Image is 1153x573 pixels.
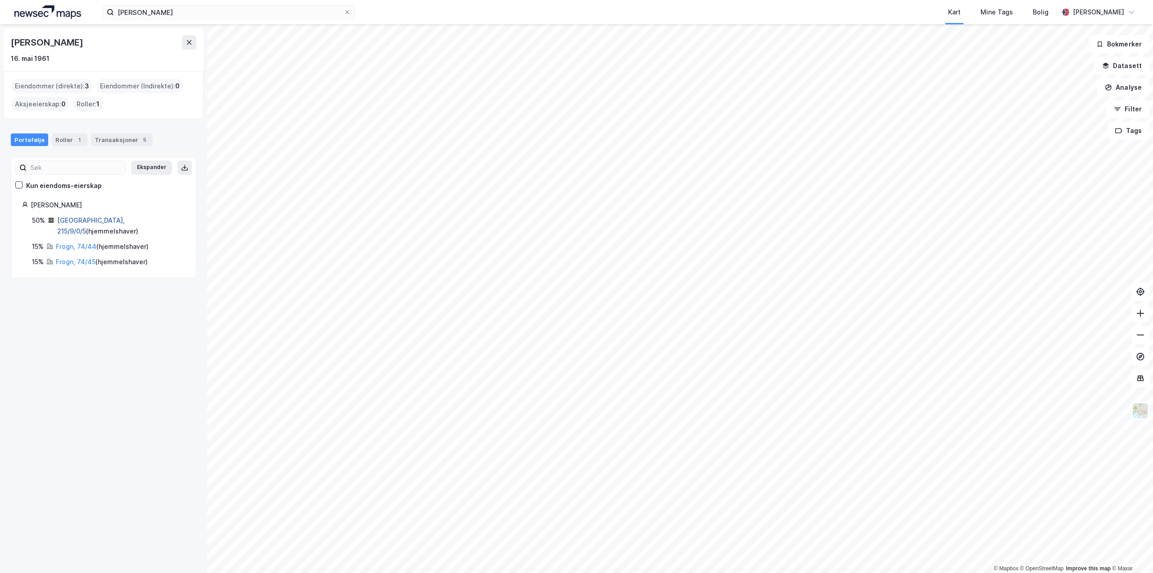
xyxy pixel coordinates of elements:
[73,97,103,111] div: Roller :
[32,215,45,226] div: 50%
[27,161,125,174] input: Søk
[96,79,183,93] div: Eiendommer (Indirekte) :
[1108,122,1149,140] button: Tags
[1089,35,1149,53] button: Bokmerker
[114,5,344,19] input: Søk på adresse, matrikkel, gårdeiere, leietakere eller personer
[1020,565,1064,572] a: OpenStreetMap
[1097,78,1149,96] button: Analyse
[11,79,93,93] div: Eiendommer (direkte) :
[1106,100,1149,118] button: Filter
[57,215,185,237] div: ( hjemmelshaver )
[140,135,149,144] div: 5
[56,258,95,266] a: Frogn, 74/45
[56,241,149,252] div: ( hjemmelshaver )
[26,180,102,191] div: Kun eiendoms-eierskap
[1094,57,1149,75] button: Datasett
[32,257,44,267] div: 15%
[56,243,96,250] a: Frogn, 74/44
[57,216,125,235] a: [GEOGRAPHIC_DATA], 215/9/0/5
[11,133,48,146] div: Portefølje
[1033,7,1049,18] div: Bolig
[11,97,69,111] div: Aksjeeierskap :
[56,257,148,267] div: ( hjemmelshaver )
[175,81,180,92] span: 0
[52,133,87,146] div: Roller
[11,53,50,64] div: 16. mai 1961
[948,7,961,18] div: Kart
[1132,402,1149,419] img: Z
[11,35,85,50] div: [PERSON_NAME]
[994,565,1018,572] a: Mapbox
[131,160,172,175] button: Ekspander
[1108,530,1153,573] div: Kontrollprogram for chat
[1066,565,1111,572] a: Improve this map
[31,200,185,211] div: [PERSON_NAME]
[14,5,81,19] img: logo.a4113a55bc3d86da70a041830d287a7e.svg
[91,133,153,146] div: Transaksjoner
[85,81,89,92] span: 3
[1073,7,1124,18] div: [PERSON_NAME]
[32,241,44,252] div: 15%
[61,99,66,110] span: 0
[1108,530,1153,573] iframe: Chat Widget
[75,135,84,144] div: 1
[981,7,1013,18] div: Mine Tags
[96,99,100,110] span: 1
